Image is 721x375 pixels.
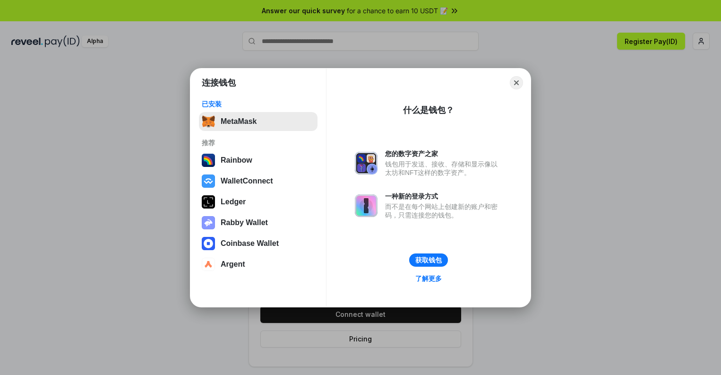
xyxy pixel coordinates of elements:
div: Coinbase Wallet [221,239,279,248]
div: Argent [221,260,245,269]
div: 推荐 [202,139,315,147]
div: 您的数字资产之家 [385,149,502,158]
div: Rabby Wallet [221,218,268,227]
div: MetaMask [221,117,257,126]
div: Ledger [221,198,246,206]
img: svg+xml,%3Csvg%20width%3D%22120%22%20height%3D%22120%22%20viewBox%3D%220%200%20120%20120%22%20fil... [202,154,215,167]
div: 获取钱包 [415,256,442,264]
img: svg+xml,%3Csvg%20width%3D%2228%22%20height%3D%2228%22%20viewBox%3D%220%200%2028%2028%22%20fill%3D... [202,258,215,271]
button: Close [510,76,523,89]
div: 钱包用于发送、接收、存储和显示像以太坊和NFT这样的数字资产。 [385,160,502,177]
button: Argent [199,255,318,274]
button: Coinbase Wallet [199,234,318,253]
div: 一种新的登录方式 [385,192,502,201]
div: 已安装 [202,100,315,108]
div: WalletConnect [221,177,273,185]
img: svg+xml,%3Csvg%20xmlns%3D%22http%3A%2F%2Fwww.w3.org%2F2000%2Fsvg%22%20fill%3D%22none%22%20viewBox... [202,216,215,229]
button: Rainbow [199,151,318,170]
h1: 连接钱包 [202,77,236,88]
img: svg+xml,%3Csvg%20width%3D%2228%22%20height%3D%2228%22%20viewBox%3D%220%200%2028%2028%22%20fill%3D... [202,237,215,250]
div: 了解更多 [415,274,442,283]
button: WalletConnect [199,172,318,191]
div: 而不是在每个网站上创建新的账户和密码，只需连接您的钱包。 [385,202,502,219]
img: svg+xml,%3Csvg%20xmlns%3D%22http%3A%2F%2Fwww.w3.org%2F2000%2Fsvg%22%20width%3D%2228%22%20height%3... [202,195,215,209]
button: Ledger [199,192,318,211]
div: Rainbow [221,156,252,165]
img: svg+xml,%3Csvg%20width%3D%2228%22%20height%3D%2228%22%20viewBox%3D%220%200%2028%2028%22%20fill%3D... [202,174,215,188]
img: svg+xml,%3Csvg%20xmlns%3D%22http%3A%2F%2Fwww.w3.org%2F2000%2Fsvg%22%20fill%3D%22none%22%20viewBox... [355,152,378,174]
a: 了解更多 [410,272,447,285]
button: MetaMask [199,112,318,131]
button: 获取钱包 [409,253,448,267]
div: 什么是钱包？ [403,105,454,116]
img: svg+xml,%3Csvg%20fill%3D%22none%22%20height%3D%2233%22%20viewBox%3D%220%200%2035%2033%22%20width%... [202,115,215,128]
button: Rabby Wallet [199,213,318,232]
img: svg+xml,%3Csvg%20xmlns%3D%22http%3A%2F%2Fwww.w3.org%2F2000%2Fsvg%22%20fill%3D%22none%22%20viewBox... [355,194,378,217]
